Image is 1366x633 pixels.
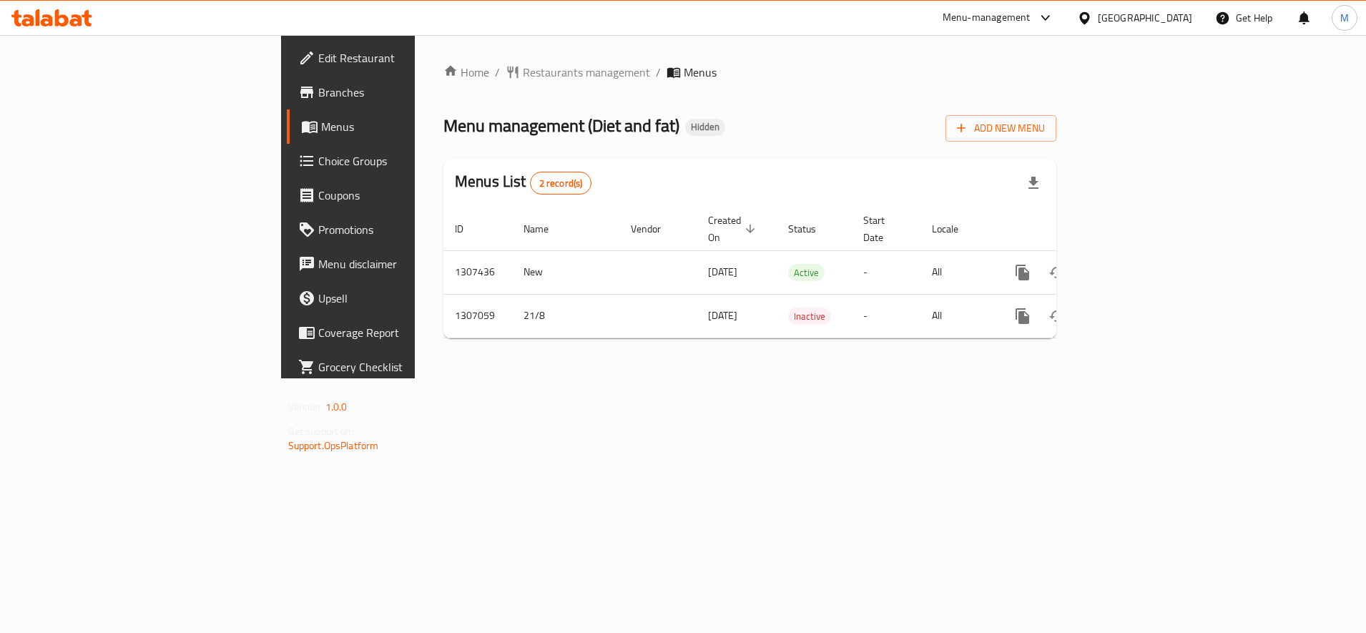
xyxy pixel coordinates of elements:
[1016,166,1051,200] div: Export file
[684,64,717,81] span: Menus
[287,41,509,75] a: Edit Restaurant
[318,358,498,376] span: Grocery Checklist
[318,187,498,204] span: Coupons
[288,398,323,416] span: Version:
[994,207,1154,251] th: Actions
[531,177,591,190] span: 2 record(s)
[1006,255,1040,290] button: more
[288,436,379,455] a: Support.OpsPlatform
[455,171,591,195] h2: Menus List
[1098,10,1192,26] div: [GEOGRAPHIC_DATA]
[708,212,760,246] span: Created On
[920,294,994,338] td: All
[852,250,920,294] td: -
[506,64,650,81] a: Restaurants management
[443,207,1154,338] table: enhanced table
[512,250,619,294] td: New
[788,220,835,237] span: Status
[932,220,977,237] span: Locale
[523,64,650,81] span: Restaurants management
[685,119,725,136] div: Hidden
[708,262,737,281] span: [DATE]
[287,75,509,109] a: Branches
[318,221,498,238] span: Promotions
[852,294,920,338] td: -
[1340,10,1349,26] span: M
[685,121,725,133] span: Hidden
[287,315,509,350] a: Coverage Report
[530,172,592,195] div: Total records count
[708,306,737,325] span: [DATE]
[920,250,994,294] td: All
[656,64,661,81] li: /
[957,119,1045,137] span: Add New Menu
[321,118,498,135] span: Menus
[318,324,498,341] span: Coverage Report
[318,152,498,170] span: Choice Groups
[287,350,509,384] a: Grocery Checklist
[288,422,354,441] span: Get support on:
[1006,299,1040,333] button: more
[318,255,498,273] span: Menu disclaimer
[287,178,509,212] a: Coupons
[443,64,1056,81] nav: breadcrumb
[318,290,498,307] span: Upsell
[788,264,825,281] div: Active
[631,220,679,237] span: Vendor
[512,294,619,338] td: 21/8
[325,398,348,416] span: 1.0.0
[1040,299,1074,333] button: Change Status
[287,109,509,144] a: Menus
[318,49,498,67] span: Edit Restaurant
[287,281,509,315] a: Upsell
[287,247,509,281] a: Menu disclaimer
[524,220,567,237] span: Name
[943,9,1031,26] div: Menu-management
[945,115,1056,142] button: Add New Menu
[287,212,509,247] a: Promotions
[443,109,679,142] span: Menu management ( Diet and fat )
[788,308,831,325] span: Inactive
[1040,255,1074,290] button: Change Status
[788,265,825,281] span: Active
[287,144,509,178] a: Choice Groups
[318,84,498,101] span: Branches
[863,212,903,246] span: Start Date
[455,220,482,237] span: ID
